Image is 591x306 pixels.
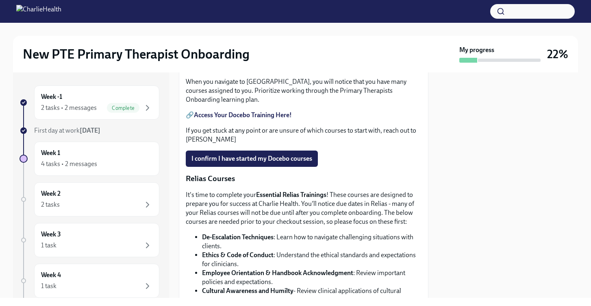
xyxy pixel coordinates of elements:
[20,182,159,216] a: Week 22 tasks
[186,77,422,104] p: When you navigate to [GEOGRAPHIC_DATA], you will notice that you have many courses assigned to yo...
[20,264,159,298] a: Week 41 task
[186,151,318,167] button: I confirm I have started my Docebo courses
[41,189,61,198] h6: Week 2
[256,191,326,199] strong: Essential Relias Trainings
[202,287,293,295] strong: Cultural Awareness and Humilty
[202,233,422,251] li: : Learn how to navigate challenging situations with clients.
[202,286,422,304] li: - Review clinical applications of cultural awareness
[202,233,274,241] strong: De-Escalation Techniques
[202,269,353,277] strong: Employee Orientation & Handbook Acknowledgment
[41,241,56,250] div: 1 task
[41,92,62,101] h6: Week -1
[459,46,494,55] strong: My progress
[20,85,159,120] a: Week -12 tasks • 2 messagesComplete
[41,160,97,168] div: 4 tasks • 2 messages
[20,142,159,176] a: Week 14 tasks • 2 messages
[41,103,97,112] div: 2 tasks • 2 messages
[41,271,61,280] h6: Week 4
[20,223,159,257] a: Week 31 task
[191,155,312,163] span: I confirm I have started my Docebo courses
[41,230,61,239] h6: Week 3
[41,149,60,157] h6: Week 1
[186,190,422,226] p: It's time to complete your ! These courses are designed to prepare you for success at Charlie Hea...
[202,269,422,286] li: : Review important policies and expectations.
[186,111,422,120] p: 🔗
[107,105,139,111] span: Complete
[20,126,159,135] a: First day at work[DATE]
[202,251,422,269] li: : Understand the ethical standards and expectations for clinicians.
[186,173,422,184] p: Relias Courses
[23,46,250,62] h2: New PTE Primary Therapist Onboarding
[41,200,60,209] div: 2 tasks
[16,5,61,18] img: CharlieHealth
[547,47,568,61] h3: 22%
[34,127,100,134] span: First day at work
[186,126,422,144] p: If you get stuck at any point or are unsure of which courses to start with, reach out to [PERSON_...
[202,251,274,259] strong: Ethics & Code of Conduct
[41,282,56,291] div: 1 task
[80,127,100,134] strong: [DATE]
[194,111,292,119] a: Access Your Docebo Training Here!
